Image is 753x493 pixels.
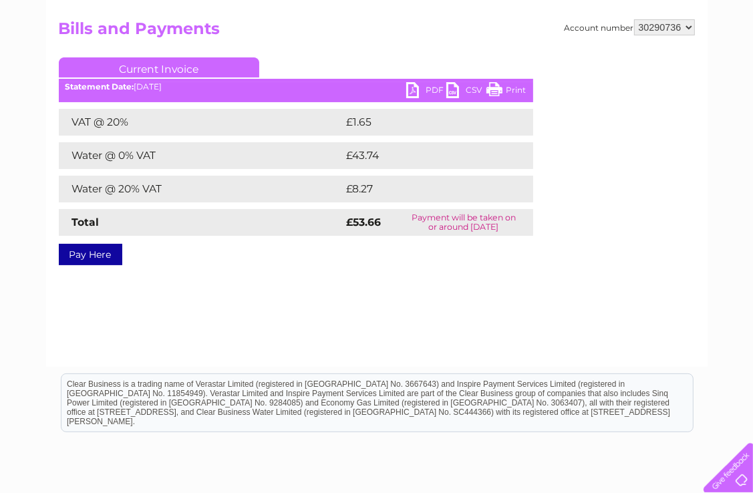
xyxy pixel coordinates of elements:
td: Water @ 0% VAT [59,142,343,169]
div: Account number [565,19,695,35]
td: VAT @ 20% [59,109,343,136]
a: Contact [664,57,697,67]
a: Print [486,82,526,102]
a: CSV [446,82,486,102]
td: £8.27 [343,176,502,202]
strong: £53.66 [347,216,382,228]
div: Clear Business is a trading name of Verastar Limited (registered in [GEOGRAPHIC_DATA] No. 3667643... [61,7,693,65]
strong: Total [72,216,100,228]
a: Pay Here [59,244,122,265]
a: PDF [406,82,446,102]
a: Log out [709,57,740,67]
a: Telecoms [589,57,629,67]
a: Energy [551,57,581,67]
a: Water [518,57,543,67]
img: logo.png [26,35,94,75]
b: Statement Date: [65,81,134,92]
a: Current Invoice [59,57,259,77]
h2: Bills and Payments [59,19,695,45]
td: £1.65 [343,109,500,136]
td: £43.74 [343,142,506,169]
td: Payment will be taken on or around [DATE] [395,209,533,236]
div: [DATE] [59,82,533,92]
a: Blog [637,57,656,67]
a: 0333 014 3131 [501,7,593,23]
td: Water @ 20% VAT [59,176,343,202]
